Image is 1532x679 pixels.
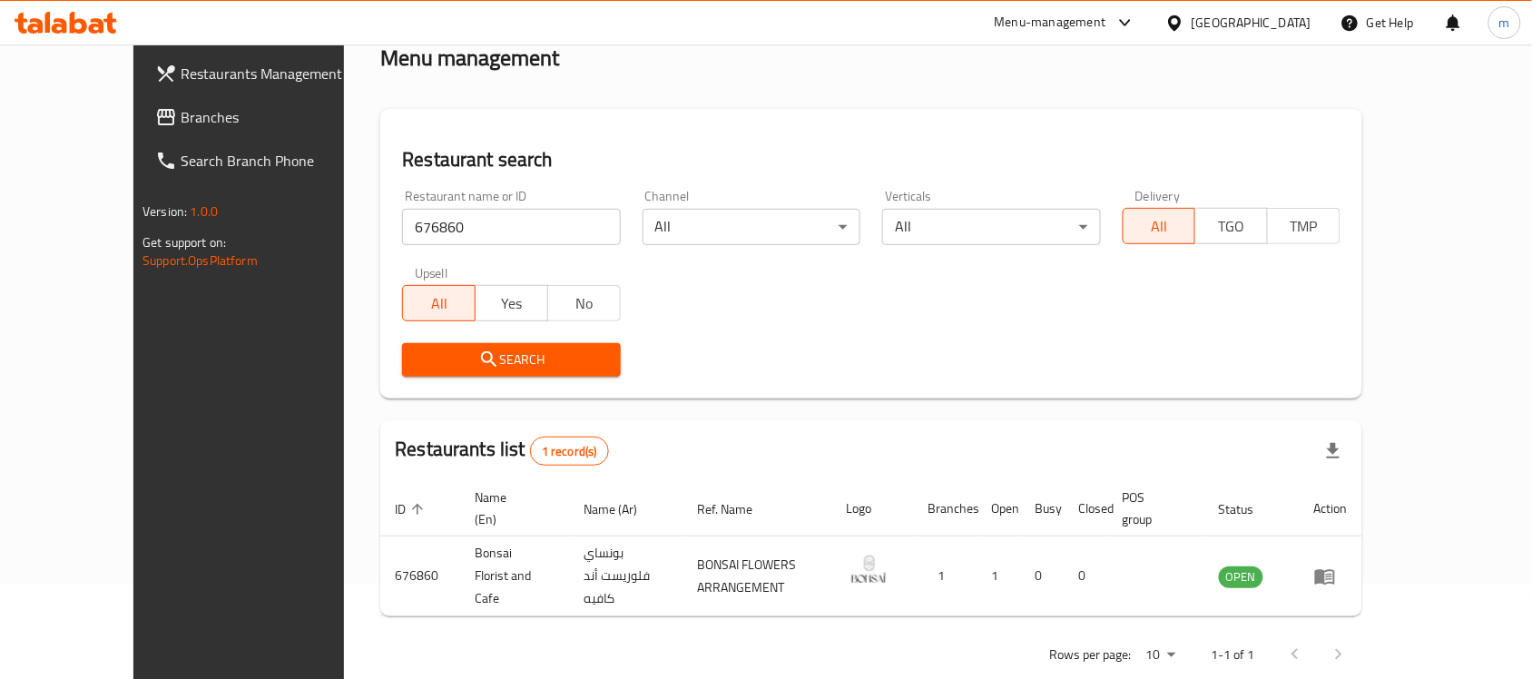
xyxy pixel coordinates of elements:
[141,139,389,182] a: Search Branch Phone
[1275,213,1333,240] span: TMP
[995,12,1106,34] div: Menu-management
[1219,498,1278,520] span: Status
[832,481,914,536] th: Logo
[1021,481,1065,536] th: Busy
[1314,566,1348,587] div: Menu
[402,343,620,377] button: Search
[142,249,258,272] a: Support.OpsPlatform
[847,550,892,595] img: Bonsai Florist and Cafe
[1139,642,1183,669] div: Rows per page:
[475,285,548,321] button: Yes
[977,536,1021,616] td: 1
[395,436,608,466] h2: Restaurants list
[1219,566,1263,587] span: OPEN
[1219,566,1263,588] div: OPEN
[190,200,218,223] span: 1.0.0
[141,95,389,139] a: Branches
[1050,644,1132,666] p: Rows per page:
[1212,644,1255,666] p: 1-1 of 1
[1203,213,1261,240] span: TGO
[1194,208,1268,244] button: TGO
[882,209,1100,245] div: All
[483,290,541,317] span: Yes
[1131,213,1189,240] span: All
[1021,536,1065,616] td: 0
[380,44,559,73] h2: Menu management
[380,481,1362,616] table: enhanced table
[395,498,429,520] span: ID
[410,290,468,317] span: All
[1499,13,1510,33] span: m
[475,487,547,530] span: Name (En)
[1267,208,1340,244] button: TMP
[380,536,460,616] td: 676860
[402,209,620,245] input: Search for restaurant name or ID..
[584,498,661,520] span: Name (Ar)
[1135,190,1181,202] label: Delivery
[914,536,977,616] td: 1
[547,285,621,321] button: No
[181,63,375,84] span: Restaurants Management
[460,536,569,616] td: Bonsai Florist and Cafe
[415,267,448,280] label: Upsell
[977,481,1021,536] th: Open
[402,146,1340,173] h2: Restaurant search
[531,443,608,460] span: 1 record(s)
[417,349,605,371] span: Search
[181,150,375,172] span: Search Branch Phone
[1192,13,1311,33] div: [GEOGRAPHIC_DATA]
[643,209,860,245] div: All
[1065,481,1108,536] th: Closed
[569,536,683,616] td: بونساي فلوريست أند كافيه
[530,437,609,466] div: Total records count
[1300,481,1362,536] th: Action
[142,200,187,223] span: Version:
[1065,536,1108,616] td: 0
[1123,487,1183,530] span: POS group
[555,290,614,317] span: No
[698,498,777,520] span: Ref. Name
[683,536,832,616] td: BONSAI FLOWERS ARRANGEMENT
[181,106,375,128] span: Branches
[1311,429,1355,473] div: Export file
[402,285,476,321] button: All
[141,52,389,95] a: Restaurants Management
[142,231,226,254] span: Get support on:
[1123,208,1196,244] button: All
[914,481,977,536] th: Branches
